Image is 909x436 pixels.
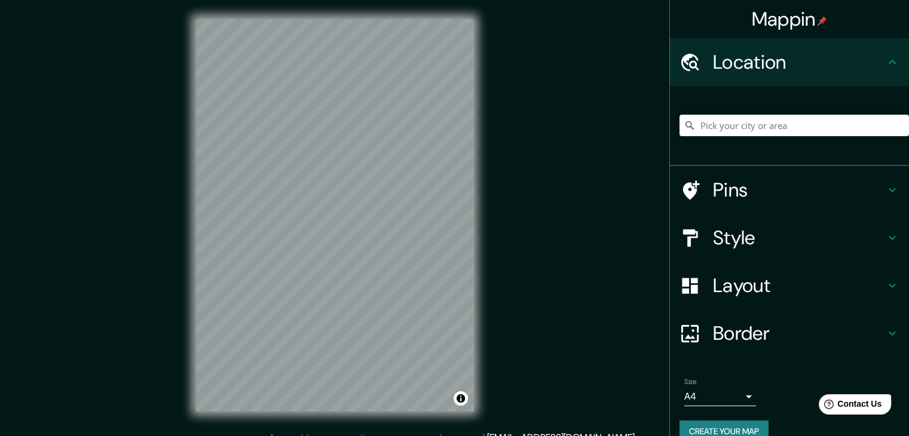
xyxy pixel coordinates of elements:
iframe: Help widget launcher [803,389,896,423]
h4: Pins [713,178,885,202]
h4: Border [713,321,885,345]
div: A4 [684,387,756,406]
h4: Layout [713,274,885,297]
h4: Style [713,226,885,250]
h4: Mappin [752,7,828,31]
div: Border [670,309,909,357]
div: Pins [670,166,909,214]
input: Pick your city or area [680,115,909,136]
div: Layout [670,262,909,309]
h4: Location [713,50,885,74]
canvas: Map [196,19,474,412]
img: pin-icon.png [818,16,827,26]
div: Location [670,38,909,86]
div: Style [670,214,909,262]
label: Size [684,377,697,387]
button: Toggle attribution [454,391,468,406]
